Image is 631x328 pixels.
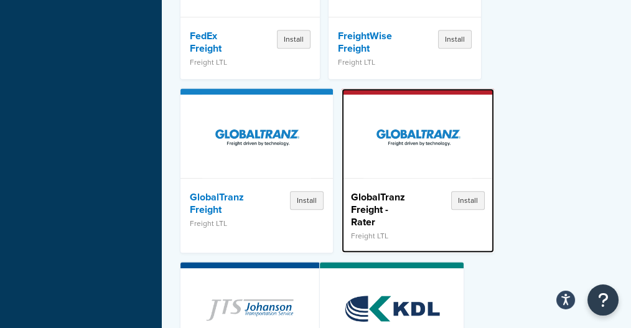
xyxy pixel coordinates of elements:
button: Install [277,30,311,49]
a: GlobalTranz FreightGlobalTranz FreightFreight LTLInstall [180,88,333,253]
p: Freight LTL [338,58,392,67]
h4: GlobalTranz Freight - Rater [351,191,405,228]
button: Install [451,191,485,210]
img: GlobalTranz Freight - Rater [363,93,472,180]
p: Freight LTL [351,232,405,240]
p: Freight LTL [190,58,231,67]
button: Open Resource Center [587,284,619,316]
h4: GlobalTranz Freight [190,191,244,216]
button: Install [290,191,324,210]
button: Install [438,30,472,49]
p: Freight LTL [190,219,244,228]
h4: FreightWise Freight [338,30,392,55]
a: GlobalTranz Freight - RaterGlobalTranz Freight - RaterFreight LTLInstall [342,88,494,253]
img: GlobalTranz Freight [202,93,311,180]
h4: FedEx Freight [190,30,231,55]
